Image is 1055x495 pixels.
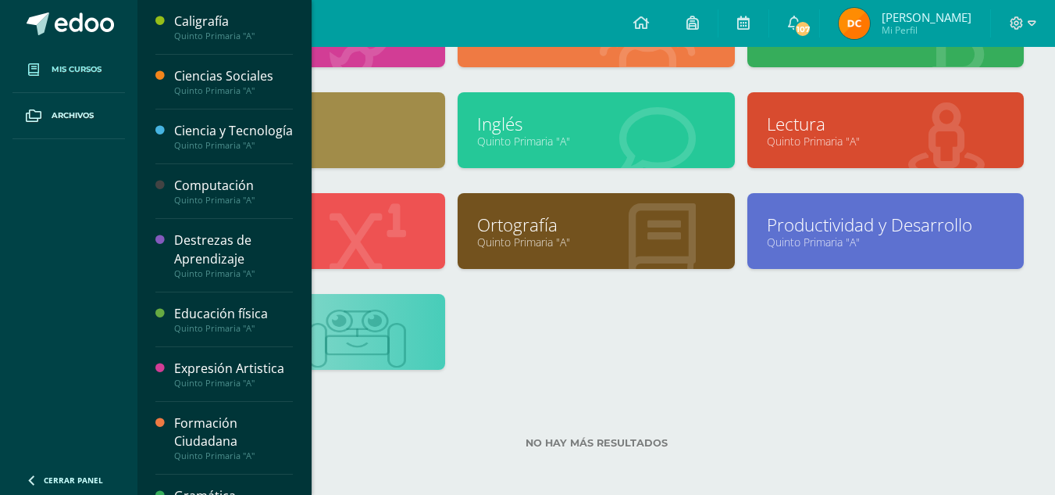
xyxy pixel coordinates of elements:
div: Quinto Primaria "A" [174,140,293,151]
div: Caligrafía [174,13,293,30]
span: Mis cursos [52,63,102,76]
span: [PERSON_NAME] [882,9,971,25]
a: Lectura [767,112,1004,136]
div: Ciencia y Tecnología [174,122,293,140]
img: bot1.png [308,310,406,369]
a: Inglés [477,112,715,136]
div: Destrezas de Aprendizaje [174,231,293,267]
div: Quinto Primaria "A" [174,195,293,206]
span: Cerrar panel [44,475,103,486]
a: Ortografía [477,213,715,237]
div: Quinto Primaria "A" [174,85,293,96]
a: Mis cursos [12,47,125,93]
a: Quinto Primaria "A" [767,235,1004,249]
a: Quinto Primaria "A" [767,134,1004,149]
a: Educación físicaQuinto Primaria "A" [174,305,293,334]
div: Computación [174,177,293,195]
a: Ciencia y TecnologíaQuinto Primaria "A" [174,122,293,151]
div: Quinto Primaria "A" [174,378,293,389]
div: Ciencias Sociales [174,67,293,85]
div: Formación Ciudadana [174,414,293,450]
a: Ciencias SocialesQuinto Primaria "A" [174,67,293,96]
a: Destrezas de AprendizajeQuinto Primaria "A" [174,231,293,278]
span: Archivos [52,109,94,122]
a: Formación CiudadanaQuinto Primaria "A" [174,414,293,461]
a: CaligrafíaQuinto Primaria "A" [174,13,293,41]
div: Educación física [174,305,293,323]
span: 107 [794,20,811,38]
a: Productividad y Desarrollo [767,213,1004,237]
span: Mi Perfil [882,23,971,37]
a: Expresión ArtisticaQuinto Primaria "A" [174,360,293,389]
div: Quinto Primaria "A" [174,323,293,334]
div: Quinto Primaria "A" [174,30,293,41]
a: ComputaciónQuinto Primaria "A" [174,177,293,206]
div: Quinto Primaria "A" [174,450,293,461]
img: a2c55a3323588064a5a93eaafcfba731.png [839,8,870,39]
label: No hay más resultados [169,437,1024,449]
a: Quinto Primaria "A" [477,134,715,149]
div: Quinto Primaria "A" [174,268,293,279]
div: Expresión Artistica [174,360,293,378]
a: Quinto Primaria "A" [477,235,715,249]
a: Archivos [12,93,125,139]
